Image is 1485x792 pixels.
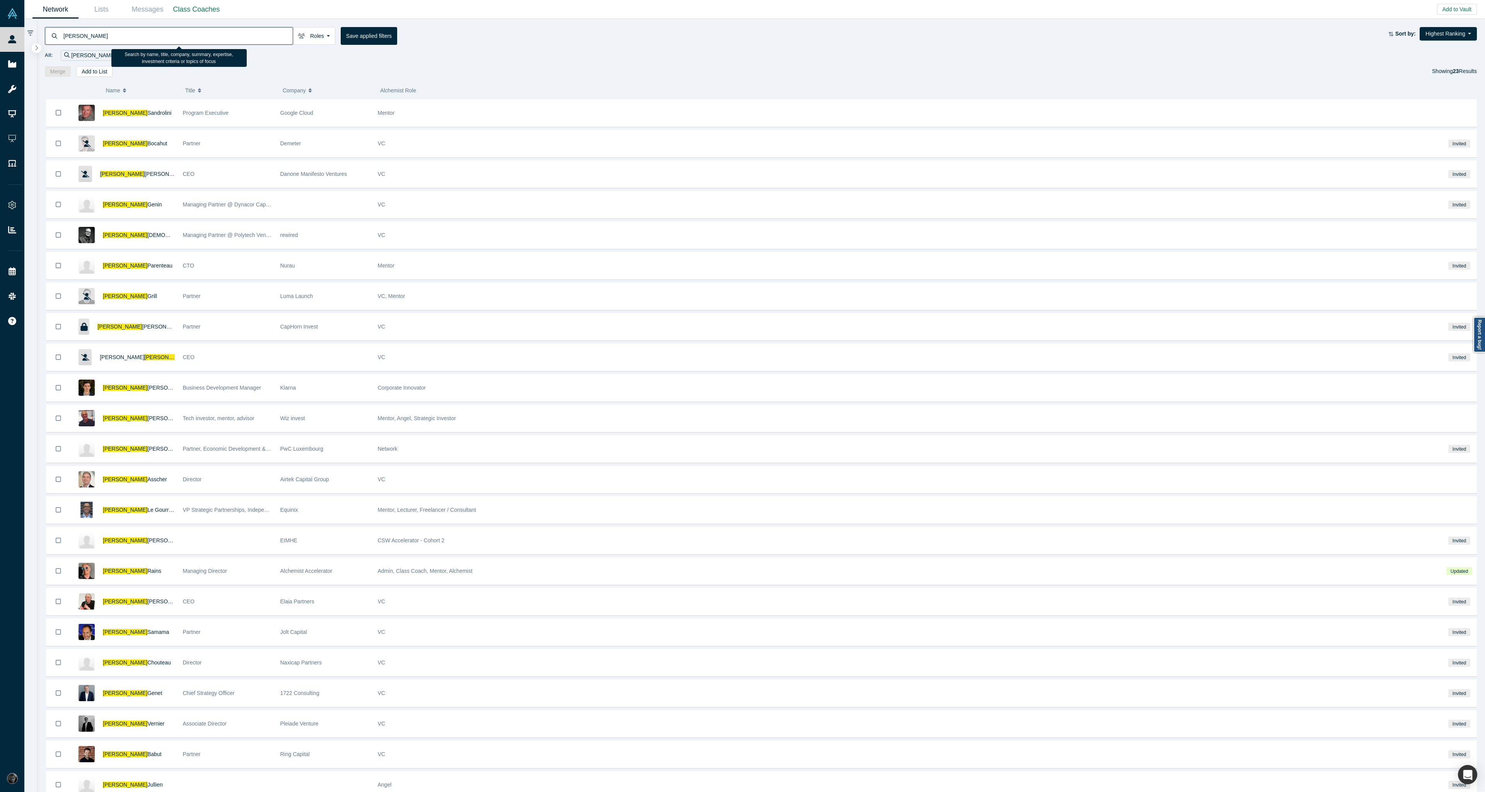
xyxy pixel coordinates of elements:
span: Invited [1448,537,1470,545]
img: Rami Chousein's Account [7,773,18,784]
span: [PERSON_NAME] [103,537,147,543]
span: Network [378,446,398,452]
span: Partner [183,324,201,330]
a: [PERSON_NAME][PERSON_NAME] [103,415,192,421]
a: [PERSON_NAME][PERSON_NAME]-Crouzillac [97,324,212,330]
span: PwC Luxembourg [280,446,323,452]
a: [PERSON_NAME]Grill [103,293,157,299]
span: Invited [1448,201,1470,209]
span: [PERSON_NAME] [103,568,147,574]
span: Company [283,82,306,99]
button: Merge [45,66,71,77]
span: VC [378,690,385,696]
span: Google Cloud [280,110,314,116]
span: Naxicap Partners [280,659,322,666]
button: Bookmark [46,344,70,371]
span: Invited [1448,262,1470,270]
button: Title [185,82,275,99]
span: [PERSON_NAME] [103,751,147,757]
img: Laurent Le Gourrierec's Profile Image [79,502,95,518]
span: Nurau [280,262,295,269]
button: Bookmark [46,466,70,493]
button: Highest Ranking [1420,27,1477,41]
button: Company [283,82,372,99]
a: [PERSON_NAME]Genin [103,201,162,208]
span: Partner, Economic Development & Innovation Leader [183,446,311,452]
span: [PERSON_NAME] [147,415,192,421]
span: [PERSON_NAME] [103,385,147,391]
span: Angel [378,782,392,788]
span: [PERSON_NAME] [147,385,192,391]
button: Bookmark [46,283,70,310]
span: Chief Strategy Officer [183,690,235,696]
span: [PERSON_NAME] [145,171,189,177]
span: Genin [147,201,162,208]
img: Laurent Samama's Profile Image [79,624,95,640]
button: Remove Filter [116,51,121,60]
span: Program Executive [183,110,229,116]
span: [PERSON_NAME] [103,415,147,421]
span: [PERSON_NAME] [147,446,192,452]
span: CEO [183,354,195,360]
span: Demeter [280,140,301,146]
button: Bookmark [46,680,70,707]
button: Bookmark [46,588,70,615]
span: [PERSON_NAME] [103,598,147,605]
span: Mentor, Angel, Strategic Investor [378,415,456,421]
button: Bookmark [46,710,70,737]
strong: 23 [1453,68,1459,74]
span: Admin, Class Coach, Mentor, Alchemist [378,568,473,574]
a: [PERSON_NAME][PERSON_NAME] [100,171,189,177]
span: Partner [183,629,201,635]
span: Invited [1448,140,1470,148]
span: All: [45,51,53,59]
button: Bookmark [46,130,70,157]
span: VC [378,201,385,208]
span: VC [378,324,385,330]
span: [PERSON_NAME] [103,232,147,238]
button: Bookmark [46,222,70,249]
span: Mentor, Lecturer, Freelancer / Consultant [378,507,476,513]
span: Invited [1448,323,1470,331]
button: Add to Vault [1437,4,1477,15]
button: Bookmark [46,191,70,218]
img: Laurent Asscher's Profile Image [79,471,95,487]
span: Genet [147,690,162,696]
button: Bookmark [46,619,70,646]
span: Invited [1448,598,1470,606]
span: Samama [147,629,169,635]
span: Partner [183,751,201,757]
span: VC [378,232,385,238]
span: Ring Capital [280,751,310,757]
span: Invited [1448,445,1470,453]
img: Laurent Vernier's Profile Image [79,715,95,732]
span: Vernier [147,720,164,727]
span: Associate Director [183,720,227,727]
button: Bookmark [46,741,70,768]
span: Title [185,82,195,99]
img: Laurent Eric Hesnard's Profile Image [79,380,95,396]
span: [DEMOGRAPHIC_DATA] [147,232,208,238]
span: Managing Partner @ Polytech Ventures [183,232,278,238]
span: [PERSON_NAME] [147,537,192,543]
span: Invited [1448,659,1470,667]
span: Wiz invest [280,415,305,421]
button: Add to List [76,66,113,77]
span: VC [378,476,385,482]
img: Laurent Babut's Profile Image [79,746,95,762]
img: Laurent Sandrolini's Profile Image [79,105,95,121]
span: CEO [183,598,195,605]
button: Bookmark [46,436,70,462]
span: Name [106,82,120,99]
a: Class Coaches [171,0,222,19]
span: VC [378,171,385,177]
img: Laurent Probst's Profile Image [79,441,95,457]
span: EIMHE [280,537,297,543]
a: [PERSON_NAME]Samama [103,629,169,635]
a: Report a bug! [1473,317,1485,353]
a: [PERSON_NAME]Babut [103,751,162,757]
span: Parenteau [147,262,172,269]
div: Showing [1432,66,1477,77]
a: [PERSON_NAME]Parenteau [103,262,172,269]
span: Partner [183,293,201,299]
